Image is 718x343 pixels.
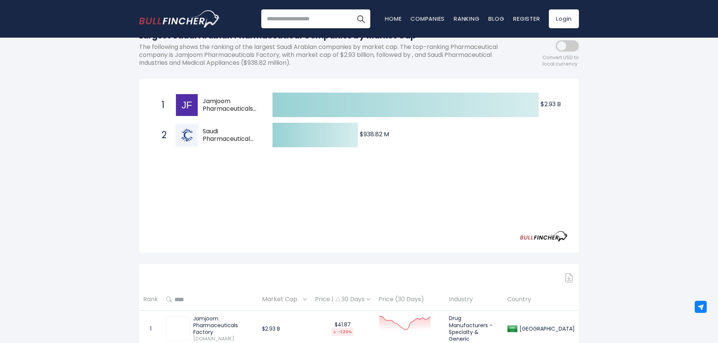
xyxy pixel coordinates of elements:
span: Saudi Pharmaceutical Industries and Medical Appliances [203,128,259,143]
a: Home [385,15,401,23]
button: Search [351,9,370,28]
img: Bullfincher logo [139,10,220,27]
span: Jamjoom Pharmaceuticals Factory [203,98,259,113]
th: Country [503,288,579,311]
div: [GEOGRAPHIC_DATA] [518,325,575,332]
div: Price | 30 Days [315,296,370,303]
text: $2.93 B [541,100,561,108]
div: Jamjoom Pharmaceuticals Factory [193,315,254,336]
a: Login [549,9,579,28]
div: $41.87 [315,321,370,336]
span: [DOMAIN_NAME] [193,336,254,342]
text: $938.82 M [360,130,389,139]
a: Ranking [454,15,479,23]
img: Saudi Pharmaceutical Industries and Medical Appliances [176,124,198,146]
a: Go to homepage [139,10,220,27]
span: Market Cap [262,294,301,305]
a: Register [513,15,540,23]
div: -1.20% [332,328,353,336]
span: Convert USD to local currency [542,55,579,67]
th: Industry [445,288,503,311]
p: The following shows the ranking of the largest Saudi Arabian companies by market cap. The top-ran... [139,43,511,67]
a: Companies [411,15,445,23]
span: 1 [158,99,165,111]
th: Rank [139,288,162,311]
th: Price (30 Days) [374,288,445,311]
img: Jamjoom Pharmaceuticals Factory [176,94,198,116]
a: Blog [488,15,504,23]
span: 2 [158,129,165,142]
